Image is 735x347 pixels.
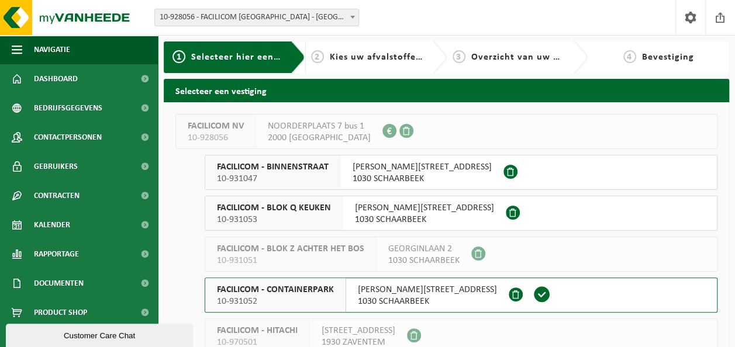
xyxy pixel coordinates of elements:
[188,120,244,132] span: FACILICOM NV
[217,202,331,214] span: FACILICOM - BLOK Q KEUKEN
[388,255,460,266] span: 1030 SCHAARBEEK
[205,196,717,231] button: FACILICOM - BLOK Q KEUKEN 10-931053 [PERSON_NAME][STREET_ADDRESS]1030 SCHAARBEEK
[453,50,465,63] span: 3
[6,321,195,347] iframe: chat widget
[311,50,324,63] span: 2
[34,123,102,152] span: Contactpersonen
[623,50,636,63] span: 4
[34,93,102,123] span: Bedrijfsgegevens
[388,243,460,255] span: GEORGINLAAN 2
[217,214,331,225] span: 10-931053
[34,240,79,269] span: Rapportage
[330,53,491,62] span: Kies uw afvalstoffen en recipiënten
[205,277,717,313] button: FACILICOM - CONTAINERPARK 10-931052 [PERSON_NAME][STREET_ADDRESS]1030 SCHAARBEEK
[34,152,78,181] span: Gebruikers
[205,155,717,190] button: FACILICOM - BINNENSTRAAT 10-931047 [PERSON_NAME][STREET_ADDRESS]1030 SCHAARBEEK
[172,50,185,63] span: 1
[164,79,729,102] h2: Selecteer een vestiging
[355,214,494,225] span: 1030 SCHAARBEEK
[188,132,244,144] span: 10-928056
[34,269,84,298] span: Documenten
[217,296,334,307] span: 10-931052
[268,132,371,144] span: 2000 [GEOGRAPHIC_DATA]
[34,181,80,210] span: Contracten
[217,255,364,266] span: 10-931051
[322,325,395,336] span: [STREET_ADDRESS]
[642,53,694,62] span: Bevestiging
[34,35,70,64] span: Navigatie
[268,120,371,132] span: NOORDERPLAATS 7 bus 1
[353,173,492,185] span: 1030 SCHAARBEEK
[471,53,595,62] span: Overzicht van uw aanvraag
[155,9,358,26] span: 10-928056 - FACILICOM NV - ANTWERPEN
[34,210,70,240] span: Kalender
[34,64,78,93] span: Dashboard
[353,161,492,173] span: [PERSON_NAME][STREET_ADDRESS]
[191,53,318,62] span: Selecteer hier een vestiging
[355,202,494,214] span: [PERSON_NAME][STREET_ADDRESS]
[358,296,497,307] span: 1030 SCHAARBEEK
[217,284,334,296] span: FACILICOM - CONTAINERPARK
[217,325,298,336] span: FACILICOM - HITACHI
[358,284,497,296] span: [PERSON_NAME][STREET_ADDRESS]
[217,243,364,255] span: FACILICOM - BLOK Z ACHTER HET BOS
[34,298,87,327] span: Product Shop
[217,173,329,185] span: 10-931047
[217,161,329,173] span: FACILICOM - BINNENSTRAAT
[154,9,359,26] span: 10-928056 - FACILICOM NV - ANTWERPEN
